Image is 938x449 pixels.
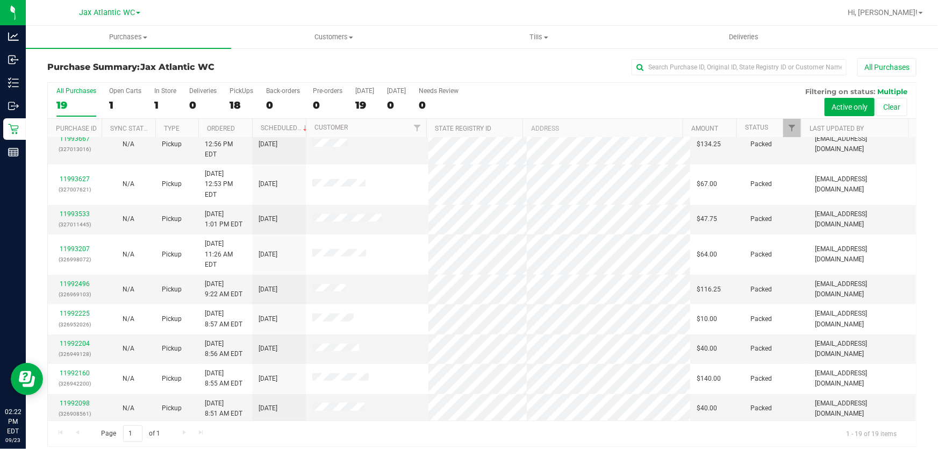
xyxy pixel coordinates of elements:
p: (326942200) [54,379,95,389]
span: Packed [750,214,772,224]
a: Customer [314,124,348,131]
span: Pickup [162,374,182,384]
p: (326952026) [54,319,95,330]
input: 1 [123,425,142,442]
div: Back-orders [266,87,300,95]
span: [DATE] 1:01 PM EDT [205,209,242,230]
a: 11992496 [60,280,90,288]
div: 19 [56,99,96,111]
span: Pickup [162,344,182,354]
a: Deliveries [641,26,847,48]
span: Not Applicable [123,315,134,323]
div: Pre-orders [313,87,342,95]
p: 02:22 PM EDT [5,407,21,436]
span: [DATE] 9:22 AM EDT [205,279,242,300]
a: 11993667 [60,135,90,142]
button: N/A [123,314,134,324]
span: $140.00 [697,374,721,384]
span: [DATE] 8:51 AM EDT [205,398,242,419]
span: [DATE] [259,344,277,354]
a: Purchase ID [56,125,97,132]
inline-svg: Reports [8,147,19,158]
p: (327011445) [54,219,95,230]
button: All Purchases [857,58,916,76]
a: Type [164,125,180,132]
inline-svg: Outbound [8,101,19,111]
span: $134.25 [697,139,721,149]
span: Packed [750,374,772,384]
span: [DATE] 12:53 PM EDT [205,169,246,200]
span: [EMAIL_ADDRESS][DOMAIN_NAME] [815,279,910,300]
a: Tills [436,26,642,48]
span: Packed [750,403,772,414]
div: PickUps [230,87,253,95]
span: $40.00 [697,403,717,414]
span: Page of 1 [92,425,169,442]
a: 11993627 [60,175,90,183]
span: $47.75 [697,214,717,224]
button: N/A [123,250,134,260]
div: 1 [109,99,141,111]
inline-svg: Inbound [8,54,19,65]
div: Open Carts [109,87,141,95]
h3: Purchase Summary: [47,62,337,72]
a: 11993207 [60,245,90,253]
a: Customers [231,26,436,48]
a: Scheduled [261,124,310,132]
span: [EMAIL_ADDRESS][DOMAIN_NAME] [815,134,910,154]
span: [DATE] [259,214,277,224]
a: Ordered [207,125,235,132]
span: Tills [437,32,641,42]
div: 0 [387,99,406,111]
span: Packed [750,314,772,324]
a: State Registry ID [435,125,491,132]
span: [DATE] [259,403,277,414]
button: N/A [123,214,134,224]
span: Pickup [162,314,182,324]
a: 11993533 [60,210,90,218]
a: Purchases [26,26,231,48]
span: Pickup [162,179,182,189]
span: $10.00 [697,314,717,324]
span: [DATE] 8:56 AM EDT [205,339,242,359]
span: Not Applicable [123,140,134,148]
span: [DATE] [259,179,277,189]
span: Hi, [PERSON_NAME]! [848,8,918,17]
p: (326908561) [54,409,95,419]
span: [DATE] [259,284,277,295]
span: Not Applicable [123,404,134,412]
div: 0 [313,99,342,111]
span: Packed [750,344,772,354]
span: Packed [750,284,772,295]
span: [DATE] 8:55 AM EDT [205,368,242,389]
p: (326969103) [54,289,95,300]
span: Customers [232,32,436,42]
a: Filter [783,119,801,137]
div: 1 [154,99,176,111]
inline-svg: Inventory [8,77,19,88]
span: [EMAIL_ADDRESS][DOMAIN_NAME] [815,309,910,329]
span: $67.00 [697,179,717,189]
span: [DATE] 8:57 AM EDT [205,309,242,329]
span: [EMAIL_ADDRESS][DOMAIN_NAME] [815,368,910,389]
span: Not Applicable [123,345,134,352]
span: [DATE] 12:56 PM EDT [205,129,246,160]
div: [DATE] [355,87,374,95]
div: All Purchases [56,87,96,95]
p: (327007621) [54,184,95,195]
p: (327013016) [54,144,95,154]
span: Jax Atlantic WC [79,8,135,17]
div: 0 [189,99,217,111]
span: Packed [750,139,772,149]
span: [DATE] [259,314,277,324]
span: Deliveries [715,32,774,42]
span: Pickup [162,139,182,149]
div: 18 [230,99,253,111]
a: Last Updated By [810,125,864,132]
span: [EMAIL_ADDRESS][DOMAIN_NAME] [815,398,910,419]
span: 1 - 19 of 19 items [837,425,905,441]
a: Filter [409,119,426,137]
span: Not Applicable [123,375,134,382]
span: [DATE] [259,374,277,384]
iframe: Resource center [11,363,43,395]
